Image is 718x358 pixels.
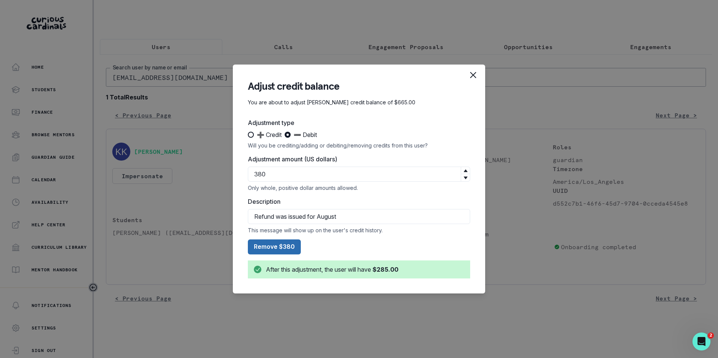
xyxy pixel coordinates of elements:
div: After this adjustment, the user will have [266,265,398,274]
label: Description [248,197,466,206]
header: Adjust credit balance [248,80,470,93]
span: 2 [708,332,714,338]
button: Close [466,68,481,83]
iframe: Intercom live chat [692,332,710,350]
div: Will you be crediting/adding or debiting/removing credits from this user? [248,142,470,149]
span: ➖ Debit [294,130,317,139]
button: Remove $380 [248,239,301,254]
b: $285.00 [373,266,398,273]
label: Adjustment type [248,118,466,127]
span: ➕ Credit [257,130,282,139]
div: Only whole, positive dollar amounts allowed. [248,185,470,191]
div: This message will show up on the user's credit history. [248,227,470,233]
label: Adjustment amount (US dollars) [248,155,466,164]
p: You are about to adjust [PERSON_NAME] credit balance of $665.00 [248,99,470,106]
